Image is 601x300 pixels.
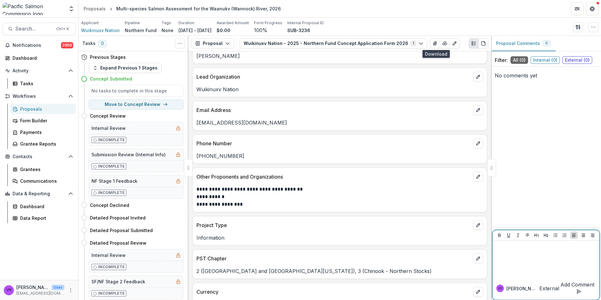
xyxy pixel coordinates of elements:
p: $0.00 [217,27,230,34]
span: Internal ( 0 ) [531,56,560,64]
div: Proposals [84,5,106,12]
div: Data Report [20,215,71,221]
button: Ordered List [561,231,568,239]
button: Proposal [191,38,234,48]
nav: breadcrumb [81,4,283,13]
p: Northern Fund [125,27,157,34]
button: Heading 1 [533,231,540,239]
button: More [67,286,74,294]
p: Tags [162,20,171,26]
a: Grantees [10,164,76,175]
p: No comments yet [495,72,597,79]
p: Email Address [196,106,471,114]
span: 2950 [61,42,73,48]
button: Get Help [586,3,598,15]
button: Italicize [514,231,522,239]
button: Heading 2 [542,231,550,239]
h5: No tasks to complete in this stage [91,87,181,94]
p: None [162,27,174,34]
button: Move to Concept Review [89,99,184,109]
p: Project Type [196,221,471,229]
button: Bold [496,231,503,239]
div: Ctrl + K [55,25,70,32]
p: Incomplete [98,137,125,143]
div: Grantees [20,166,71,173]
button: Partners [571,3,583,15]
button: Strike [524,231,531,239]
h5: SF/NF Stage 2 Feedback [91,278,145,285]
a: Payments [10,127,76,137]
a: Proposals [81,4,108,13]
div: Dashboard [20,203,71,210]
p: Other Proponents and Organizations [196,173,471,181]
button: Open Data & Reporting [3,189,76,199]
h4: Concept Declined [90,202,129,208]
h5: Submission Review (Internal Info) [91,151,166,158]
p: Pipeline [125,20,140,26]
span: All ( 0 ) [510,56,528,64]
h4: Detailed Proposal Review [90,240,146,246]
a: Tasks [10,78,76,89]
button: Open Activity [3,66,76,76]
h4: Concept Submitted [90,75,132,82]
button: edit [473,138,483,148]
a: Form Builder [10,115,76,126]
button: edit [473,287,483,297]
div: Dashboard [13,55,71,61]
div: Form Builder [20,117,71,124]
p: Incomplete [98,291,125,296]
button: Plaintext view [469,38,479,48]
p: [PERSON_NAME] [16,284,49,291]
div: Payments [20,129,71,136]
p: [DATE] - [DATE] [179,27,212,34]
div: Multi-species Salmon Assessment for the Waanukv (Wannock) River, 2026 [116,5,281,12]
button: Add Comment [559,281,596,296]
button: Search... [3,23,76,35]
div: Victor Keong [498,287,502,290]
p: Wuikinuxv Nation [196,86,483,93]
h4: Detailed Proposal Invited [90,214,146,221]
p: [PHONE_NUMBER] [196,152,483,160]
p: Information [196,234,483,242]
button: Toggle View Cancelled Tasks [175,38,185,48]
p: [EMAIL_ADDRESS][DOMAIN_NAME] [16,291,64,296]
p: Incomplete [98,190,125,196]
a: Wuikinuxv Nation [81,27,120,34]
button: Edit as form [449,38,460,48]
a: Dashboard [3,53,76,63]
button: External [537,285,559,292]
p: Applicant [81,20,99,26]
span: Workflows [13,94,66,99]
button: Proposal Comments [491,36,556,51]
p: Awarded Amount [217,20,249,26]
p: Phone Number [196,140,471,147]
a: Data Report [10,213,76,223]
div: Tasks [20,80,71,87]
button: edit [473,72,483,82]
button: Align Center [580,231,587,239]
button: Bullet List [552,231,559,239]
h5: NF Stage 1 Feedback [91,178,137,184]
h5: Internal Review [91,252,126,258]
span: External ( 0 ) [562,56,592,64]
button: View Attached Files [430,38,440,48]
button: Align Right [589,231,596,239]
div: Communications [20,178,71,184]
p: Currency [196,288,471,296]
span: Contacts [13,154,66,159]
p: [PERSON_NAME] [196,52,483,60]
p: [PERSON_NAME] [506,285,537,292]
p: SUB-3236 [287,27,310,34]
span: Notifications [13,43,61,48]
a: Dashboard [10,201,76,212]
a: Communications [10,176,76,186]
span: Search... [15,26,52,32]
p: Lead Organization [196,73,471,81]
button: Expand Previous 1 Stages [89,63,162,73]
h4: Concept Review [90,113,126,119]
button: Open Workflows [3,91,76,101]
h3: Tasks [82,41,96,46]
a: Proposals [10,104,76,114]
p: Internal Proposal ID [287,20,324,26]
p: Duration [179,20,194,26]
